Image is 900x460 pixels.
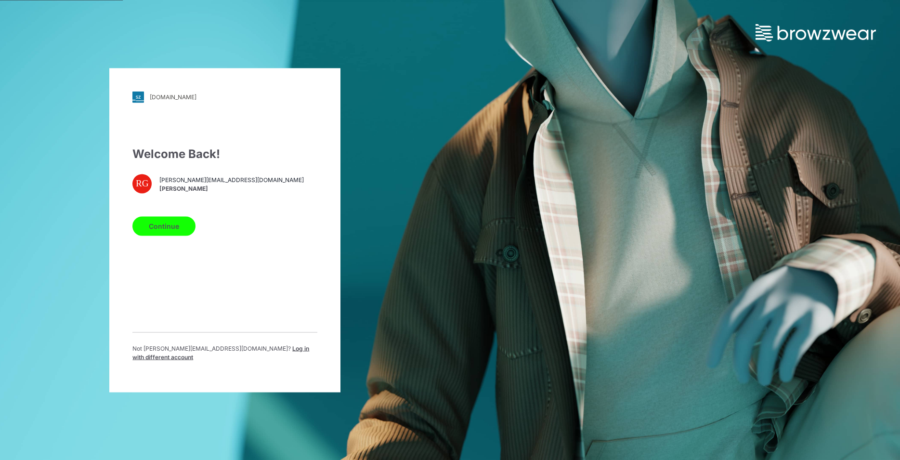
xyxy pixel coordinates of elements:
[132,174,152,193] div: RG
[159,176,304,184] span: [PERSON_NAME][EMAIL_ADDRESS][DOMAIN_NAME]
[132,216,196,236] button: Continue
[132,344,317,361] p: Not [PERSON_NAME][EMAIL_ADDRESS][DOMAIN_NAME] ?
[150,93,196,101] div: [DOMAIN_NAME]
[159,184,304,193] span: [PERSON_NAME]
[132,91,144,103] img: svg+xml;base64,PHN2ZyB3aWR0aD0iMjgiIGhlaWdodD0iMjgiIHZpZXdCb3g9IjAgMCAyOCAyOCIgZmlsbD0ibm9uZSIgeG...
[756,24,876,41] img: browzwear-logo.73288ffb.svg
[132,145,317,162] div: Welcome Back!
[132,91,317,103] a: [DOMAIN_NAME]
